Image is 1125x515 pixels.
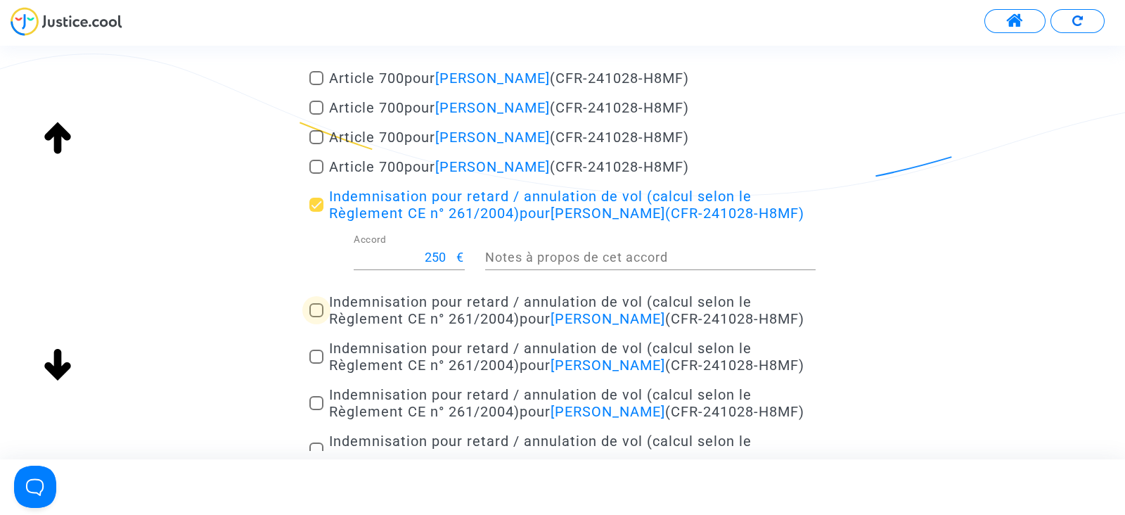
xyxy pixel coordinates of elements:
[984,9,1046,33] button: Accéder à mon espace utilisateur
[435,70,550,87] span: [PERSON_NAME]
[14,466,56,508] iframe: Help Scout Beacon - Open
[404,70,550,87] span: pour
[11,7,122,36] img: jc-logo.svg
[1072,15,1083,26] img: Recommencer le formulaire
[329,70,689,87] span: Article 700 (CFR-241028-H8MF)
